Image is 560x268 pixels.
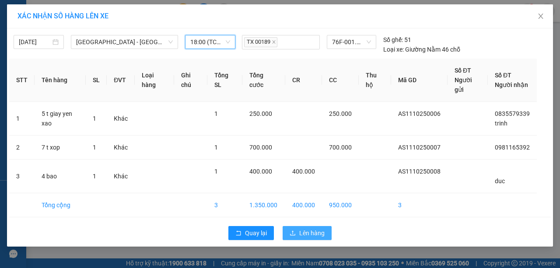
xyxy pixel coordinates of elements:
[168,39,173,45] span: down
[495,178,505,184] span: duc
[285,59,322,102] th: CR
[329,110,352,117] span: 250.000
[9,102,35,136] td: 1
[290,230,296,237] span: upload
[391,193,448,217] td: 3
[214,168,218,175] span: 1
[207,193,242,217] td: 3
[391,59,448,102] th: Mã GD
[245,228,267,238] span: Quay lại
[35,193,86,217] td: Tổng cộng
[93,115,96,122] span: 1
[107,102,135,136] td: Khác
[244,37,277,47] span: TX 00189
[383,35,411,45] div: 51
[228,226,274,240] button: rollbackQuay lại
[299,228,325,238] span: Lên hàng
[495,120,507,127] span: trinh
[359,59,391,102] th: Thu hộ
[455,67,471,74] span: Số ĐT
[174,59,207,102] th: Ghi chú
[35,59,86,102] th: Tên hàng
[135,59,174,102] th: Loại hàng
[9,59,35,102] th: STT
[214,144,218,151] span: 1
[9,136,35,160] td: 2
[93,144,96,151] span: 1
[107,136,135,160] td: Khác
[9,160,35,193] td: 3
[322,193,359,217] td: 950.000
[35,160,86,193] td: 4 bao
[398,168,441,175] span: AS1110250008
[190,35,230,49] span: 18:00 (TC) - 76F-001.89
[292,168,315,175] span: 400.000
[35,102,86,136] td: 5 t giay yen xao
[107,160,135,193] td: Khác
[383,45,460,54] div: Giường Nằm 46 chỗ
[329,144,352,151] span: 700.000
[17,12,108,20] span: XÁC NHẬN SỐ HÀNG LÊN XE
[242,193,286,217] td: 1.350.000
[283,226,332,240] button: uploadLên hàng
[93,173,96,180] span: 1
[249,110,272,117] span: 250.000
[537,13,544,20] span: close
[495,81,528,88] span: Người nhận
[249,168,272,175] span: 400.000
[19,37,51,47] input: 11/10/2025
[214,110,218,117] span: 1
[35,136,86,160] td: 7 t xop
[242,59,286,102] th: Tổng cước
[235,230,241,237] span: rollback
[285,193,322,217] td: 400.000
[495,110,530,117] span: 0835579339
[398,110,441,117] span: AS1110250006
[207,59,242,102] th: Tổng SL
[249,144,272,151] span: 700.000
[332,35,371,49] span: 76F-001.89
[495,144,530,151] span: 0981165392
[76,35,173,49] span: Sài Gòn - Quảng Ngãi (An Sương)
[398,144,441,151] span: AS1110250007
[383,45,404,54] span: Loại xe:
[455,77,472,93] span: Người gửi
[322,59,359,102] th: CC
[528,4,553,29] button: Close
[107,59,135,102] th: ĐVT
[86,59,107,102] th: SL
[383,35,403,45] span: Số ghế:
[495,72,511,79] span: Số ĐT
[272,40,276,44] span: close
